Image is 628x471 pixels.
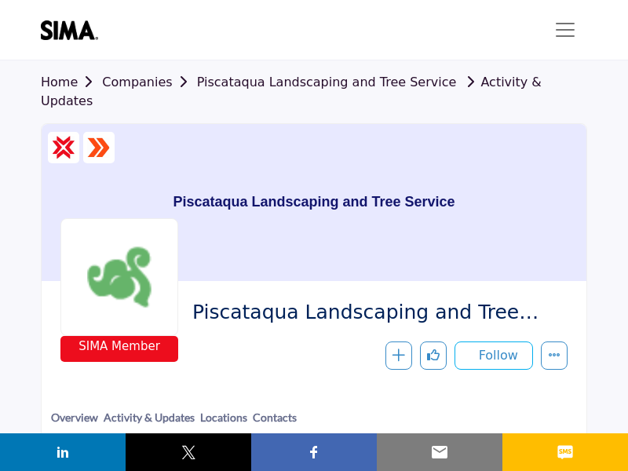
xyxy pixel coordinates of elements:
[50,409,99,438] a: Overview
[252,409,298,438] a: Contacts
[52,136,75,159] img: CSP Certified
[78,338,160,356] span: SIMA Member
[103,409,195,440] a: Activity & Updates
[179,443,198,462] img: twitter sharing button
[541,341,568,370] button: More details
[87,136,111,159] img: ASM Certified
[305,443,323,462] img: facebook sharing button
[556,443,575,462] img: sms sharing button
[102,75,196,89] a: Companies
[41,75,102,89] a: Home
[199,409,248,438] a: Locations
[455,341,533,370] button: Follow
[420,341,447,370] button: Like
[430,443,449,462] img: email sharing button
[192,300,556,326] span: Piscataqua Landscaping and Tree Service
[53,443,72,462] img: linkedin sharing button
[197,75,457,89] a: Piscataqua Landscaping and Tree Service
[543,14,587,46] button: Toggle navigation
[173,124,455,281] h1: Piscataqua Landscaping and Tree Service
[41,20,106,40] img: site Logo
